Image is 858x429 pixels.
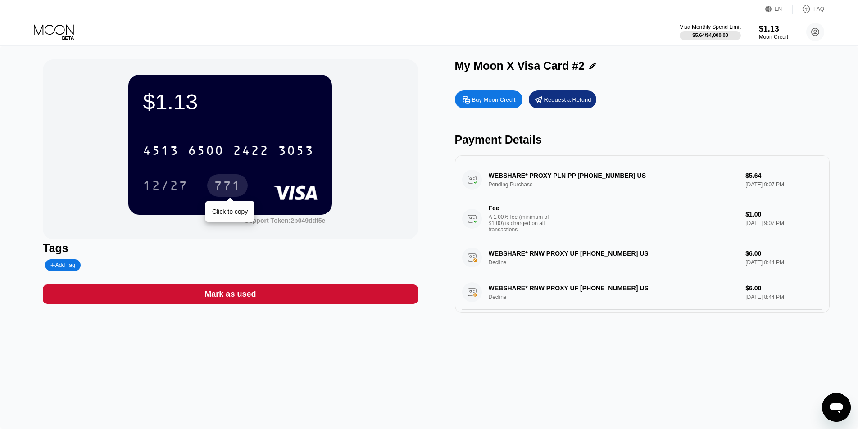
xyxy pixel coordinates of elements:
div: Payment Details [455,133,830,146]
div: $1.13 [143,89,318,114]
div: Visa Monthly Spend Limit$5.64/$4,000.00 [680,24,740,40]
div: Support Token: 2b049ddf5e [245,217,325,224]
div: EN [765,5,793,14]
div: 6500 [188,145,224,159]
div: 2422 [233,145,269,159]
div: Request a Refund [544,96,591,104]
div: 771 [214,180,241,194]
div: FeeA 1.00% fee (minimum of $1.00) is charged on all transactions$1.00[DATE] 9:07 PM [462,197,822,240]
div: EN [775,6,782,12]
div: 12/27 [136,174,195,197]
iframe: Button to launch messaging window [822,393,851,422]
div: My Moon X Visa Card #2 [455,59,585,72]
div: Fee [489,204,552,212]
div: 3053 [278,145,314,159]
div: $1.13Moon Credit [759,24,788,40]
div: $5.64 / $4,000.00 [692,32,728,38]
div: Request a Refund [529,90,596,108]
div: Click to copy [212,208,248,215]
div: Tags [43,242,418,255]
div: $1.13 [759,24,788,34]
div: 771 [207,174,248,197]
div: Visa Monthly Spend Limit [680,24,740,30]
div: Buy Moon Credit [472,96,516,104]
div: $1.00 [745,211,822,218]
div: 4513650024223053 [137,139,319,162]
div: Add Tag [45,259,80,271]
div: [DATE] 9:07 PM [745,220,822,226]
div: Buy Moon Credit [455,90,522,108]
div: Support Token:2b049ddf5e [245,217,325,224]
div: Mark as used [43,284,418,304]
div: Moon Credit [759,34,788,40]
div: 12/27 [143,180,188,194]
div: FAQ [793,5,824,14]
div: 4513 [143,145,179,159]
div: A 1.00% fee (minimum of $1.00) is charged on all transactions [489,214,556,233]
div: FAQ [813,6,824,12]
div: Mark as used [204,289,256,299]
div: Add Tag [50,262,75,268]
